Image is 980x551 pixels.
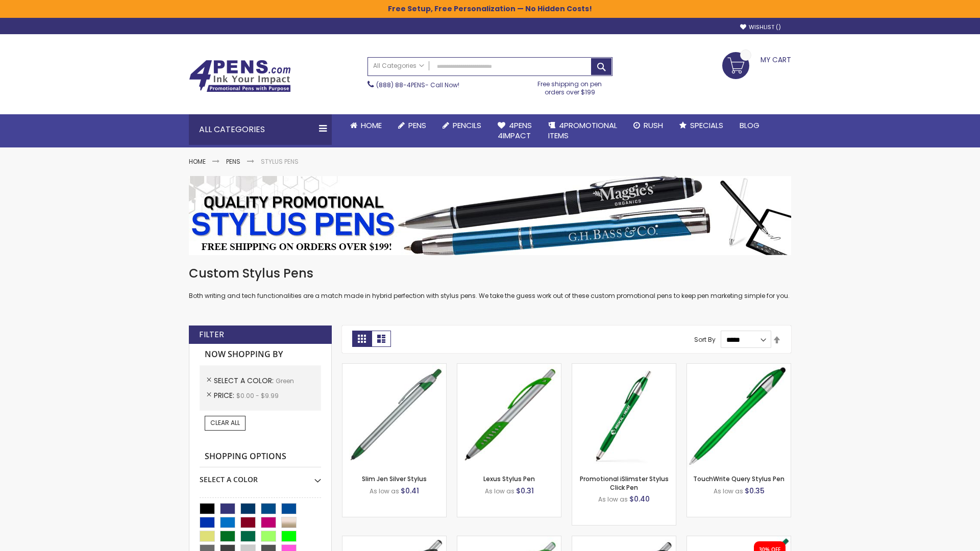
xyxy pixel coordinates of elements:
[731,114,768,137] a: Blog
[625,114,671,137] a: Rush
[457,536,561,544] a: Boston Silver Stylus Pen-Green
[629,494,650,504] span: $0.40
[644,120,663,131] span: Rush
[189,60,291,92] img: 4Pens Custom Pens and Promotional Products
[189,176,791,255] img: Stylus Pens
[687,363,791,372] a: TouchWrite Query Stylus Pen-Green
[236,391,279,400] span: $0.00 - $9.99
[745,486,765,496] span: $0.35
[690,120,723,131] span: Specials
[527,76,613,96] div: Free shipping on pen orders over $199
[376,81,459,89] span: - Call Now!
[214,375,276,386] span: Select A Color
[342,114,390,137] a: Home
[199,329,224,340] strong: Filter
[200,446,321,468] strong: Shopping Options
[498,120,532,141] span: 4Pens 4impact
[516,486,534,496] span: $0.31
[362,474,427,483] a: Slim Jen Silver Stylus
[200,344,321,365] strong: Now Shopping by
[368,58,429,74] a: All Categories
[687,536,791,544] a: iSlimster II - Full Color-Green
[540,114,625,147] a: 4PROMOTIONALITEMS
[276,377,294,385] span: Green
[740,120,759,131] span: Blog
[489,114,540,147] a: 4Pens4impact
[189,265,791,282] h1: Custom Stylus Pens
[572,363,676,372] a: Promotional iSlimster Stylus Click Pen-Green
[342,536,446,544] a: Boston Stylus Pen-Green
[226,157,240,166] a: Pens
[457,363,561,372] a: Lexus Stylus Pen-Green
[373,62,424,70] span: All Categories
[390,114,434,137] a: Pens
[342,364,446,467] img: Slim Jen Silver Stylus-Green
[485,487,514,495] span: As low as
[671,114,731,137] a: Specials
[453,120,481,131] span: Pencils
[210,418,240,427] span: Clear All
[548,120,617,141] span: 4PROMOTIONAL ITEMS
[352,331,372,347] strong: Grid
[740,23,781,31] a: Wishlist
[408,120,426,131] span: Pens
[189,265,791,300] div: Both writing and tech functionalities are a match made in hybrid perfection with stylus pens. We ...
[483,474,535,483] a: Lexus Stylus Pen
[361,120,382,131] span: Home
[342,363,446,372] a: Slim Jen Silver Stylus-Green
[457,364,561,467] img: Lexus Stylus Pen-Green
[214,390,236,400] span: Price
[598,495,628,504] span: As low as
[694,335,716,344] label: Sort By
[693,474,785,483] a: TouchWrite Query Stylus Pen
[572,536,676,544] a: Lexus Metallic Stylus Pen-Green
[434,114,489,137] a: Pencils
[370,487,399,495] span: As low as
[714,487,743,495] span: As low as
[572,364,676,467] img: Promotional iSlimster Stylus Click Pen-Green
[189,157,206,166] a: Home
[205,416,246,430] a: Clear All
[401,486,419,496] span: $0.41
[189,114,332,145] div: All Categories
[200,467,321,485] div: Select A Color
[580,474,669,491] a: Promotional iSlimster Stylus Click Pen
[261,157,299,166] strong: Stylus Pens
[376,81,425,89] a: (888) 88-4PENS
[687,364,791,467] img: TouchWrite Query Stylus Pen-Green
